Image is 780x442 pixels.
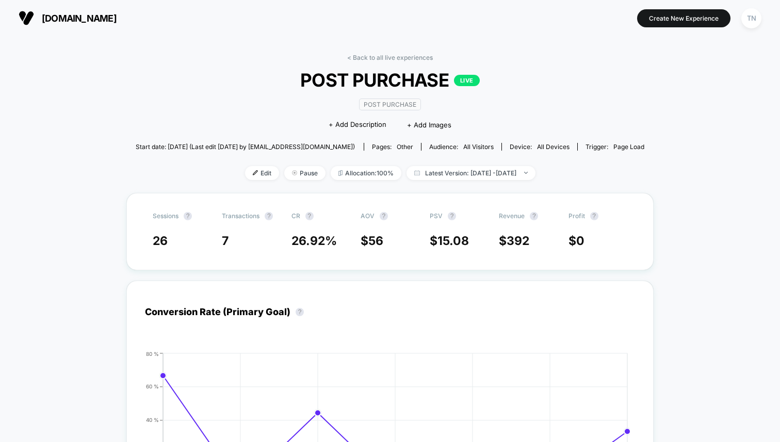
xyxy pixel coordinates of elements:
[414,170,420,175] img: calendar
[568,212,585,220] span: Profit
[397,143,413,151] span: other
[265,212,273,220] button: ?
[501,143,577,151] span: Device:
[530,212,538,220] button: ?
[454,75,480,86] p: LIVE
[537,143,570,151] span: all devices
[430,212,443,220] span: PSV
[291,234,337,248] span: 26.92 %
[145,306,309,317] div: Conversion Rate (Primary Goal)
[590,212,598,220] button: ?
[153,212,178,220] span: Sessions
[368,234,383,248] span: 56
[448,212,456,220] button: ?
[146,417,159,423] tspan: 40 %
[222,212,259,220] span: Transactions
[296,308,304,316] button: ?
[291,212,300,220] span: CR
[499,234,529,248] span: $
[19,10,34,26] img: Visually logo
[292,170,297,175] img: end
[146,350,159,356] tspan: 80 %
[586,143,644,151] div: Trigger:
[184,212,192,220] button: ?
[372,143,413,151] div: Pages:
[347,54,433,61] a: < Back to all live experiences
[146,383,159,389] tspan: 60 %
[499,212,525,220] span: Revenue
[463,143,494,151] span: All Visitors
[153,234,168,248] span: 26
[430,234,469,248] span: $
[507,234,529,248] span: 392
[329,120,386,130] span: + Add Description
[576,234,584,248] span: 0
[338,170,343,176] img: rebalance
[361,234,383,248] span: $
[738,8,765,29] button: TN
[429,143,494,151] div: Audience:
[161,69,619,91] span: POST PURCHASE
[331,166,401,180] span: Allocation: 100%
[42,13,117,24] span: [DOMAIN_NAME]
[361,212,375,220] span: AOV
[15,10,120,26] button: [DOMAIN_NAME]
[637,9,730,27] button: Create New Experience
[245,166,279,180] span: Edit
[305,212,314,220] button: ?
[359,99,421,110] span: Post Purchase
[253,170,258,175] img: edit
[136,143,355,151] span: Start date: [DATE] (Last edit [DATE] by [EMAIL_ADDRESS][DOMAIN_NAME])
[741,8,761,28] div: TN
[524,172,528,174] img: end
[407,121,451,129] span: + Add Images
[407,166,535,180] span: Latest Version: [DATE] - [DATE]
[284,166,326,180] span: Pause
[568,234,584,248] span: $
[437,234,469,248] span: 15.08
[613,143,644,151] span: Page Load
[380,212,388,220] button: ?
[222,234,229,248] span: 7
